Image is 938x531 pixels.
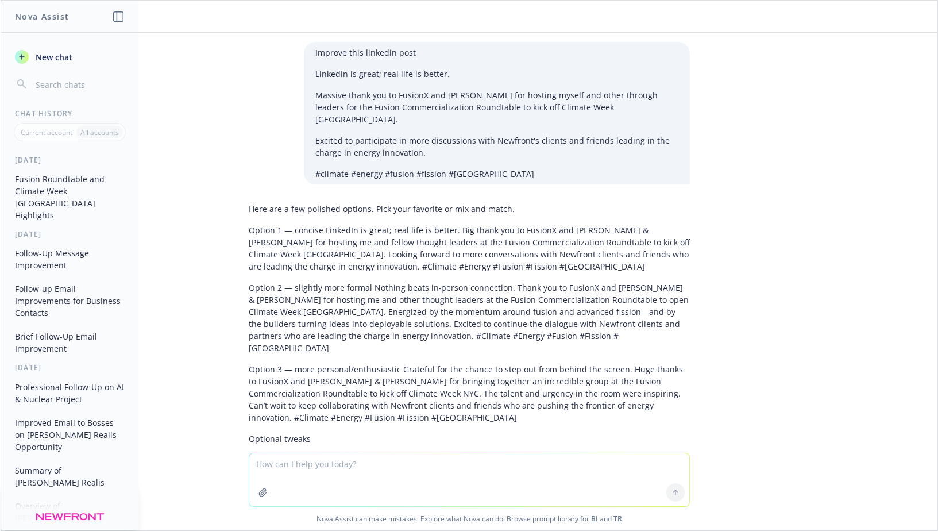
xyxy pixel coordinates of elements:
[10,279,129,322] button: Follow-up Email Improvements for Business Contacts
[249,282,690,354] p: Option 2 — slightly more formal Nothing beats in‑person connection. Thank you to FusionX and [PER...
[10,47,129,67] button: New chat
[10,497,129,528] button: Overview of [PERSON_NAME] Realis
[613,514,622,524] a: TR
[15,10,69,22] h1: Nova Assist
[249,203,690,215] p: Here are a few polished options. Pick your favorite or mix and match.
[5,507,933,530] span: Nova Assist can make mistakes. Explore what Nova can do: Browse prompt library for and
[10,170,129,225] button: Fusion Roundtable and Climate Week [GEOGRAPHIC_DATA] Highlights
[10,378,129,409] button: Professional Follow-Up on AI & Nuclear Project
[315,89,678,125] p: Massive thank you to FusionX and [PERSON_NAME] for hosting myself and other through leaders for t...
[1,363,138,372] div: [DATE]
[21,128,72,137] p: Current account
[315,47,678,59] p: Improve this linkedin post
[315,134,678,159] p: Excited to participate in more discussions with Newfront's clients and friends leading in the cha...
[80,128,119,137] p: All accounts
[249,433,690,445] p: Optional tweaks
[33,76,125,93] input: Search chats
[315,68,678,80] p: Linkedin is great; real life is better.
[33,51,72,63] span: New chat
[315,168,678,180] p: #climate #energy #fusion #fission #[GEOGRAPHIC_DATA]
[249,224,690,272] p: Option 1 — concise LinkedIn is great; real life is better. Big thank you to FusionX and [PERSON_N...
[591,514,598,524] a: BI
[1,155,138,165] div: [DATE]
[10,244,129,275] button: Follow-Up Message Improvement
[10,413,129,456] button: Improved Email to Bosses on [PERSON_NAME] Realis Opportunity
[1,109,138,118] div: Chat History
[1,229,138,239] div: [DATE]
[10,327,129,358] button: Brief Follow-Up Email Improvement
[249,363,690,424] p: Option 3 — more personal/enthusiastic Grateful for the chance to step out from behind the screen....
[10,461,129,492] button: Summary of [PERSON_NAME] Realis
